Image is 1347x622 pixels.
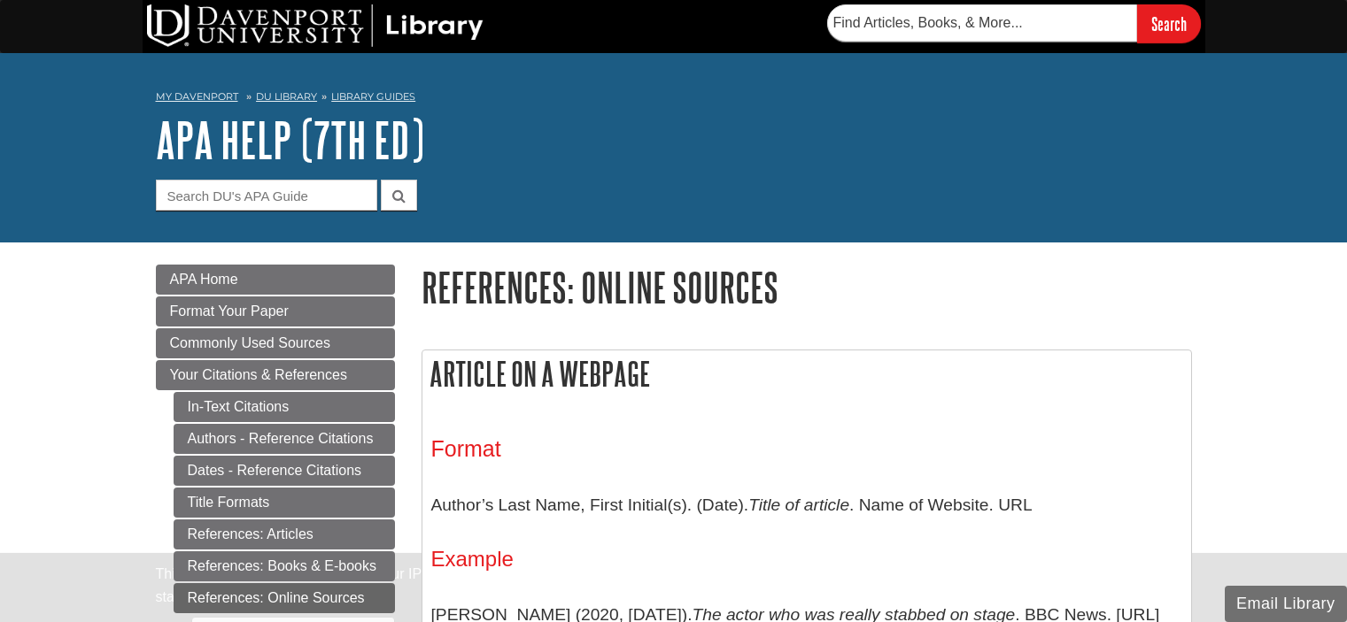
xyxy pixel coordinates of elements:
h4: Example [431,548,1182,571]
span: Format Your Paper [170,303,289,319]
a: Your Citations & References [156,360,395,390]
a: References: Online Sources [174,583,395,613]
a: Dates - Reference Citations [174,456,395,486]
a: Commonly Used Sources [156,328,395,358]
img: DU Library [147,4,484,47]
a: Authors - Reference Citations [174,424,395,454]
a: APA Help (7th Ed) [156,112,424,167]
a: DU Library [256,90,317,103]
input: Search DU's APA Guide [156,180,377,211]
a: Library Guides [331,90,415,103]
span: Your Citations & References [170,367,347,382]
h3: Format [431,436,1182,462]
p: Author’s Last Name, First Initial(s). (Date). . Name of Website. URL [431,480,1182,531]
h2: Article on a Webpage [422,350,1191,397]
button: Email Library [1225,586,1347,622]
i: Title of article [748,495,849,514]
a: APA Home [156,265,395,295]
a: References: Articles [174,519,395,549]
a: Title Formats [174,488,395,518]
span: Commonly Used Sources [170,335,330,350]
form: Searches DU Library's articles, books, and more [827,4,1201,42]
a: Format Your Paper [156,296,395,326]
h1: References: Online Sources [422,265,1192,310]
a: In-Text Citations [174,392,395,422]
a: My Davenport [156,89,238,104]
nav: breadcrumb [156,85,1192,113]
span: APA Home [170,272,238,287]
input: Find Articles, Books, & More... [827,4,1137,42]
input: Search [1137,4,1201,42]
a: References: Books & E-books [174,551,395,581]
